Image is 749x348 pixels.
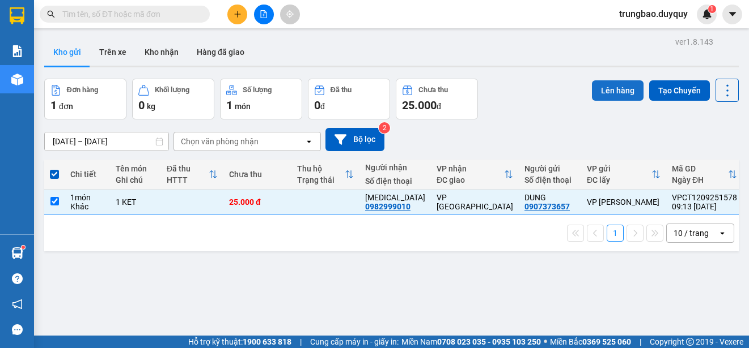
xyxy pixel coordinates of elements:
[90,38,136,66] button: Trên xe
[640,336,641,348] span: |
[300,336,302,348] span: |
[234,10,242,18] span: plus
[297,175,345,184] div: Trạng thái
[308,79,390,119] button: Đã thu0đ
[235,102,251,111] span: món
[10,10,101,37] div: VP [PERSON_NAME]
[229,197,286,207] div: 25.000 đ
[167,164,209,173] div: Đã thu
[62,8,196,20] input: Tìm tên, số ĐT hoặc mã đơn
[365,177,425,186] div: Số điện thoại
[325,128,384,151] button: Bộ lọc
[666,160,743,190] th: Toggle SortBy
[672,164,728,173] div: Mã GD
[286,10,294,18] span: aim
[11,74,23,85] img: warehouse-icon
[582,337,631,346] strong: 0369 525 060
[675,36,713,48] div: ver 1.8.143
[136,38,188,66] button: Kho nhận
[437,337,541,346] strong: 0708 023 035 - 0935 103 250
[672,202,737,211] div: 09:13 [DATE]
[44,79,126,119] button: Đơn hàng1đơn
[437,175,504,184] div: ĐC giao
[581,160,666,190] th: Toggle SortBy
[437,102,441,111] span: đ
[109,11,136,23] span: Nhận:
[708,5,716,13] sup: 1
[320,102,325,111] span: đ
[524,164,575,173] div: Người gửi
[610,7,697,21] span: trungbao.duyquy
[67,86,98,94] div: Đơn hàng
[12,273,23,284] span: question-circle
[108,76,159,88] span: Chưa cước :
[727,9,738,19] span: caret-down
[544,340,547,344] span: ⚪️
[718,229,727,238] svg: open
[70,170,104,179] div: Chi tiết
[587,164,651,173] div: VP gửi
[227,5,247,24] button: plus
[138,98,145,112] span: 0
[431,160,519,190] th: Toggle SortBy
[674,227,709,239] div: 10 / trang
[254,5,274,24] button: file-add
[365,163,425,172] div: Người nhận
[47,10,55,18] span: search
[10,7,24,24] img: logo-vxr
[686,338,694,346] span: copyright
[587,197,661,207] div: VP [PERSON_NAME]
[401,336,541,348] span: Miền Nam
[12,324,23,335] span: message
[310,336,399,348] span: Cung cấp máy in - giấy in:
[291,160,359,190] th: Toggle SortBy
[132,79,214,119] button: Khối lượng0kg
[710,5,714,13] span: 1
[524,193,575,202] div: DUNG
[12,299,23,310] span: notification
[280,5,300,24] button: aim
[116,175,155,184] div: Ghi chú
[524,202,570,211] div: 0907373657
[155,86,189,94] div: Khối lượng
[188,336,291,348] span: Hỗ trợ kỹ thuật:
[592,80,644,101] button: Lên hàng
[116,164,155,173] div: Tên món
[365,202,411,211] div: 0982999010
[260,10,268,18] span: file-add
[11,45,23,57] img: solution-icon
[70,193,104,202] div: 1 món
[379,122,390,134] sup: 2
[418,86,448,94] div: Chưa thu
[649,80,710,101] button: Tạo Chuyến
[109,37,226,50] div: [MEDICAL_DATA]
[437,164,504,173] div: VP nhận
[524,175,575,184] div: Số điện thoại
[44,38,90,66] button: Kho gửi
[10,50,101,66] div: 0907373657
[702,9,712,19] img: icon-new-feature
[304,137,314,146] svg: open
[365,193,425,202] div: THAM
[437,193,513,211] div: VP [GEOGRAPHIC_DATA]
[181,136,259,147] div: Chọn văn phòng nhận
[188,38,253,66] button: Hàng đã giao
[147,102,155,111] span: kg
[220,79,302,119] button: Số lượng1món
[108,73,227,89] div: 25.000
[229,170,286,179] div: Chưa thu
[672,175,728,184] div: Ngày ĐH
[314,98,320,112] span: 0
[672,193,737,202] div: VPCT1209251578
[109,10,226,37] div: VP [GEOGRAPHIC_DATA]
[116,197,155,207] div: 1 KET
[722,5,742,24] button: caret-down
[161,160,223,190] th: Toggle SortBy
[607,225,624,242] button: 1
[10,11,27,23] span: Gửi:
[297,164,345,173] div: Thu hộ
[10,37,101,50] div: DUNG
[11,247,23,259] img: warehouse-icon
[45,132,168,151] input: Select a date range.
[331,86,352,94] div: Đã thu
